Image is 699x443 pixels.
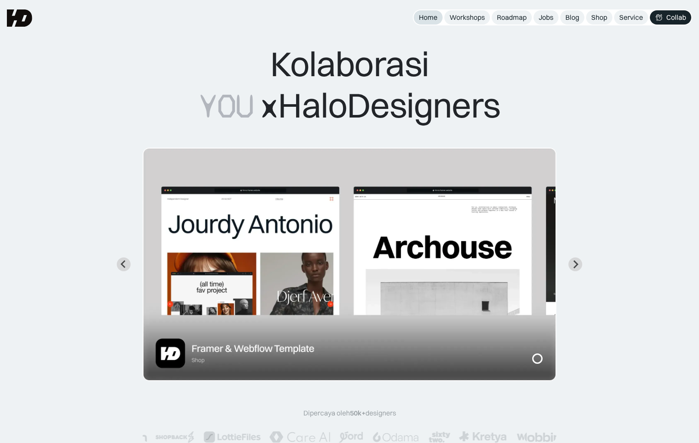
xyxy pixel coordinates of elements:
div: Workshops [449,13,485,22]
div: 1 of 7 [143,148,556,381]
div: Roadmap [497,13,527,22]
div: Blog [565,13,579,22]
a: Collab [650,10,691,25]
a: Jobs [534,10,559,25]
div: Service [619,13,643,22]
span: YOU [199,86,253,127]
button: Next slide [568,257,582,271]
span: x [260,86,278,127]
div: Kolaborasi HaloDesigners [199,43,500,127]
a: Shop [586,10,612,25]
a: Home [414,10,443,25]
div: Dipercaya oleh designers [303,409,396,418]
a: Service [614,10,648,25]
button: Go to last slide [117,257,131,271]
div: Collab [666,13,686,22]
div: Home [419,13,437,22]
a: Blog [560,10,584,25]
span: 50k+ [350,409,365,417]
a: Roadmap [492,10,532,25]
div: Jobs [539,13,553,22]
div: Shop [591,13,607,22]
a: Workshops [444,10,490,25]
